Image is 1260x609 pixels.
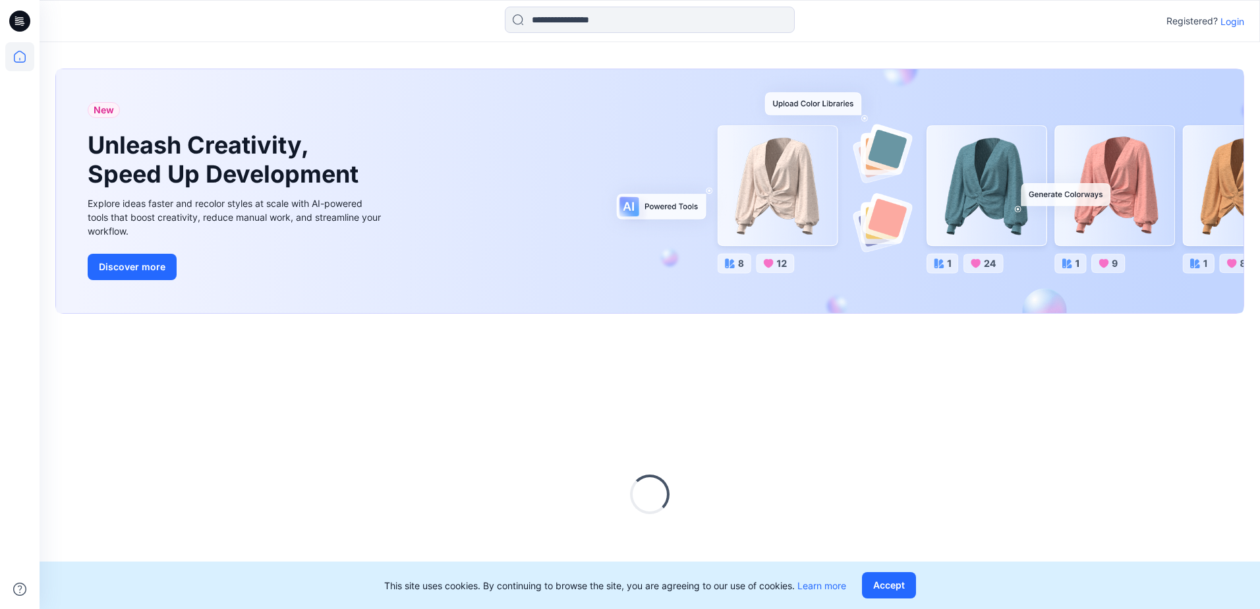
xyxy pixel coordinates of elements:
a: Learn more [797,580,846,591]
div: Explore ideas faster and recolor styles at scale with AI-powered tools that boost creativity, red... [88,196,384,238]
p: This site uses cookies. By continuing to browse the site, you are agreeing to our use of cookies. [384,579,846,593]
span: New [94,102,114,118]
button: Accept [862,572,916,598]
h1: Unleash Creativity, Speed Up Development [88,131,364,188]
p: Registered? [1166,13,1218,29]
a: Discover more [88,254,384,280]
button: Discover more [88,254,177,280]
p: Login [1220,14,1244,28]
